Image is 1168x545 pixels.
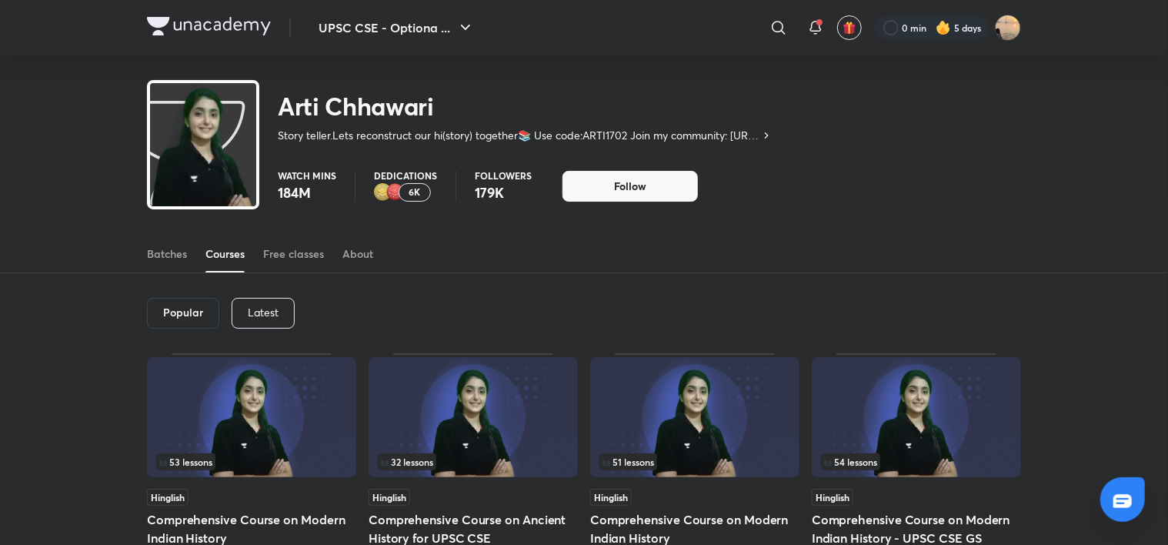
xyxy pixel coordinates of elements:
button: Follow [562,171,698,202]
div: infocontainer [156,453,347,470]
p: Watch mins [278,171,336,180]
img: streak [936,20,951,35]
img: Thumbnail [590,357,799,477]
p: Latest [248,306,279,319]
span: Hinglish [369,489,410,506]
div: left [599,453,790,470]
button: avatar [837,15,862,40]
span: Hinglish [812,489,853,506]
div: About [342,246,373,262]
a: Courses [205,236,245,272]
a: Batches [147,236,187,272]
div: left [156,453,347,470]
div: Free classes [263,246,324,262]
span: Follow [614,179,646,194]
div: infocontainer [599,453,790,470]
span: Hinglish [147,489,189,506]
div: infosection [599,453,790,470]
div: Batches [147,246,187,262]
img: Thumbnail [147,357,356,477]
h6: Popular [163,306,203,319]
div: left [821,453,1012,470]
p: 179K [475,183,532,202]
div: left [378,453,569,470]
span: 51 lessons [602,457,654,466]
p: Followers [475,171,532,180]
img: avatar [843,21,856,35]
img: Snatashree Punyatoya [995,15,1021,41]
a: About [342,236,373,272]
span: Hinglish [590,489,632,506]
p: 184M [278,183,336,202]
img: Thumbnail [369,357,578,477]
div: Courses [205,246,245,262]
div: infosection [378,453,569,470]
div: infocontainer [821,453,1012,470]
img: educator badge2 [374,183,392,202]
div: infocontainer [378,453,569,470]
span: 54 lessons [824,457,877,466]
p: Story teller.Lets reconstruct our hi(story) together📚 Use code:ARTI1702 Join my community: [URL][... [278,128,760,143]
div: infosection [821,453,1012,470]
span: 53 lessons [159,457,212,466]
img: class [150,86,256,253]
span: 32 lessons [381,457,433,466]
p: 6K [409,187,421,198]
img: Company Logo [147,17,271,35]
img: Thumbnail [812,357,1021,477]
a: Company Logo [147,17,271,39]
div: infosection [156,453,347,470]
a: Free classes [263,236,324,272]
img: educator badge1 [386,183,405,202]
button: UPSC CSE - Optiona ... [309,12,484,43]
h2: Arti Chhawari [278,91,773,122]
p: Dedications [374,171,437,180]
